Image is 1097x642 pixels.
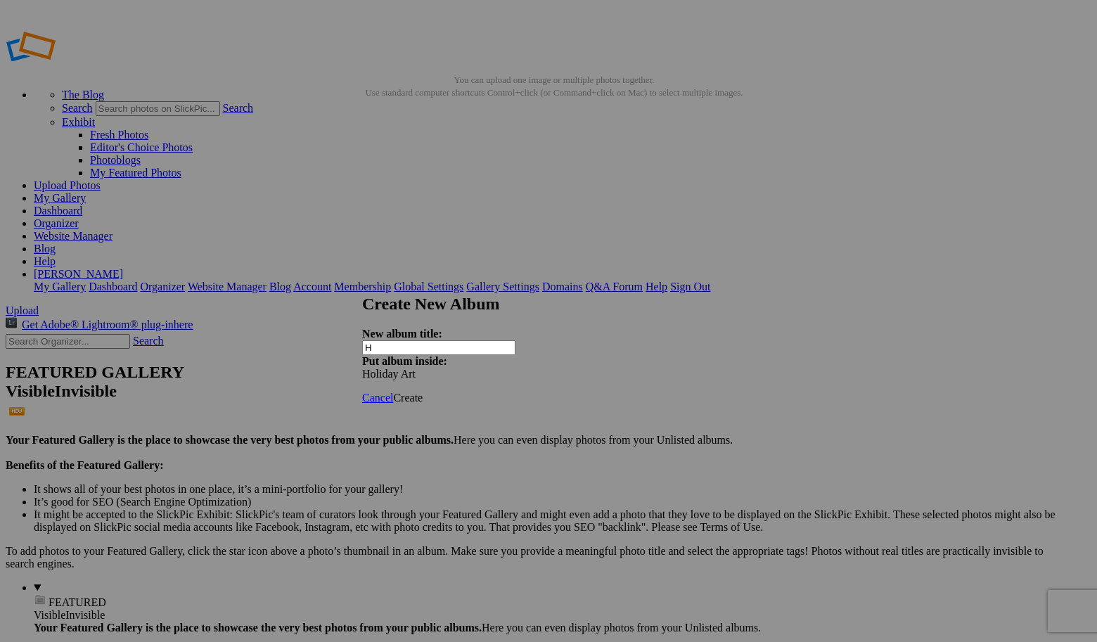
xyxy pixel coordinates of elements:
[362,392,393,404] a: Cancel
[362,368,416,380] span: Holiday Art
[362,328,442,340] strong: New album title:
[362,355,447,367] strong: Put album inside:
[362,295,735,314] h2: Create New Album
[393,392,423,404] span: Create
